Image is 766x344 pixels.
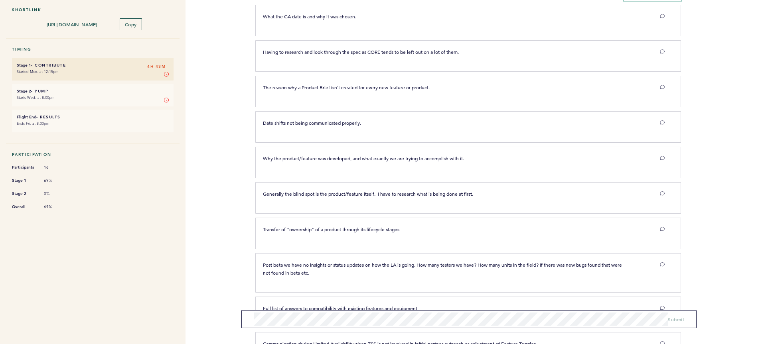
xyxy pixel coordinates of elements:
span: Date shifts not being communicated properly. [263,120,361,126]
span: Post beta we have no insights or status updates on how the LA is going. How many testers we have?... [263,261,623,276]
span: 16 [44,165,68,170]
span: Transfer of "ownership" of a product through its lifecycle stages [263,226,399,232]
span: What the GA date is and why it was chosen. [263,13,356,20]
span: Overall [12,203,36,211]
time: Ends Fri. at 8:00pm [17,121,49,126]
small: Stage 1 [17,63,31,68]
small: Stage 2 [17,88,31,94]
span: Copy [125,21,137,28]
h6: - Pump [17,88,169,94]
h5: Timing [12,47,174,52]
span: Having to research and look through the spec as CORE tends to be left out on a lot of them. [263,49,459,55]
span: Participants [12,163,36,171]
span: 69% [44,204,68,210]
small: Flight End [17,114,36,120]
span: 4H 43M [147,63,166,71]
h6: - Results [17,114,169,120]
span: Generally the blind spot is the product/feature itself. I have to research what is being done at ... [263,191,473,197]
span: Why the product/feature was developed, and what exactly we are trying to accomplish with it. [263,155,464,161]
span: 69% [44,178,68,183]
button: Submit [668,315,684,323]
span: Submit [668,316,684,322]
span: Full list of answers to compatibility with existing features and equipment [263,305,417,311]
span: 0% [44,191,68,197]
span: Stage 2 [12,190,36,198]
h6: - Contribute [17,63,169,68]
button: Copy [120,18,142,30]
time: Started Mon. at 12:15pm [17,69,59,74]
h5: Shortlink [12,7,174,12]
h5: Participation [12,152,174,157]
time: Starts Wed. at 8:00pm [17,95,55,100]
span: The reason why a Product Brief isn't created for every new feature or product. [263,84,430,90]
span: Stage 1 [12,177,36,185]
